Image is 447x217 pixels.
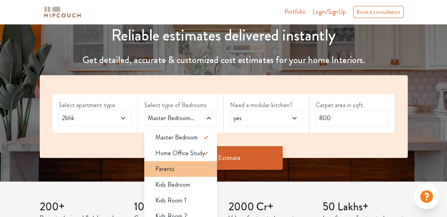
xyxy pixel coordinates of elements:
[165,146,283,170] button: Get Estimate
[313,7,346,16] span: Login/SignUp
[61,113,110,123] span: 2bhk
[155,196,186,205] span: Kids Room 1
[146,113,195,123] span: Master Bedroom,Home Office Study
[353,6,404,18] div: Book a consultation
[316,110,388,126] input: Enter area sqft
[155,133,198,142] span: Master Bedroom
[155,164,175,174] span: Parents
[59,100,131,110] label: Select apartment type
[155,148,205,158] span: Home Office Study
[43,5,82,19] img: logo-horizontal.svg
[5,54,442,66] h4: Get detailed, accurate & customized cost estimates for your home Interiors.
[43,3,82,21] span: logo-horizontal.svg
[284,7,305,17] a: Portfolio
[144,100,217,110] label: Select type of Bedrooms
[230,100,303,110] label: Need a modular kitchen?
[155,180,190,189] span: Kids Bedroom
[323,200,408,214] h3: 50 Lakhs+
[232,113,281,123] span: yes
[5,26,442,45] h1: Reliable estimates delivered instantly
[316,100,388,110] label: Carpet area in sqft.
[134,200,219,214] h3: 10000+
[40,200,125,214] h3: 200+
[228,200,313,214] h3: 2000 Cr+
